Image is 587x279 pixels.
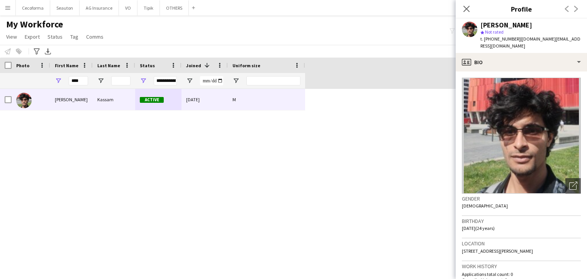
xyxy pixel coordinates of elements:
[186,63,201,68] span: Joined
[86,33,103,40] span: Comms
[3,32,20,42] a: View
[44,32,66,42] a: Status
[462,78,581,194] img: Crew avatar or photo
[83,32,107,42] a: Comms
[16,63,29,68] span: Photo
[67,32,81,42] a: Tag
[6,19,63,30] span: My Workforce
[48,33,63,40] span: Status
[43,47,53,56] app-action-btn: Export XLSX
[246,76,300,85] input: Uniform size Filter Input
[55,63,78,68] span: First Name
[140,77,147,84] button: Open Filter Menu
[462,218,581,225] h3: Birthday
[456,4,587,14] h3: Profile
[485,29,504,35] span: Not rated
[69,76,88,85] input: First Name Filter Input
[93,89,135,110] div: Kassam
[462,263,581,270] h3: Work history
[480,36,521,42] span: t. [PHONE_NUMBER]
[55,77,62,84] button: Open Filter Menu
[32,47,41,56] app-action-btn: Advanced filters
[232,77,239,84] button: Open Filter Menu
[565,178,581,194] div: Open photos pop-in
[16,93,32,108] img: Nahid Kassam
[462,271,581,277] p: Applications total count: 0
[200,76,223,85] input: Joined Filter Input
[480,36,580,49] span: | [DOMAIN_NAME][EMAIL_ADDRESS][DOMAIN_NAME]
[50,0,80,15] button: Seauton
[186,77,193,84] button: Open Filter Menu
[6,33,17,40] span: View
[462,240,581,247] h3: Location
[232,97,236,102] span: M
[480,22,532,29] div: [PERSON_NAME]
[50,89,93,110] div: [PERSON_NAME]
[160,0,189,15] button: OTHERS
[182,89,228,110] div: [DATE]
[456,53,587,71] div: Bio
[22,32,43,42] a: Export
[16,0,50,15] button: Cecoforma
[137,0,160,15] button: Tipik
[462,195,581,202] h3: Gender
[111,76,131,85] input: Last Name Filter Input
[140,63,155,68] span: Status
[462,225,495,231] span: [DATE] (24 years)
[462,203,508,209] span: [DEMOGRAPHIC_DATA]
[97,77,104,84] button: Open Filter Menu
[70,33,78,40] span: Tag
[462,248,533,254] span: [STREET_ADDRESS][PERSON_NAME]
[25,33,40,40] span: Export
[140,97,164,103] span: Active
[80,0,119,15] button: AG Insurance
[97,63,120,68] span: Last Name
[119,0,137,15] button: VO
[232,63,260,68] span: Uniform size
